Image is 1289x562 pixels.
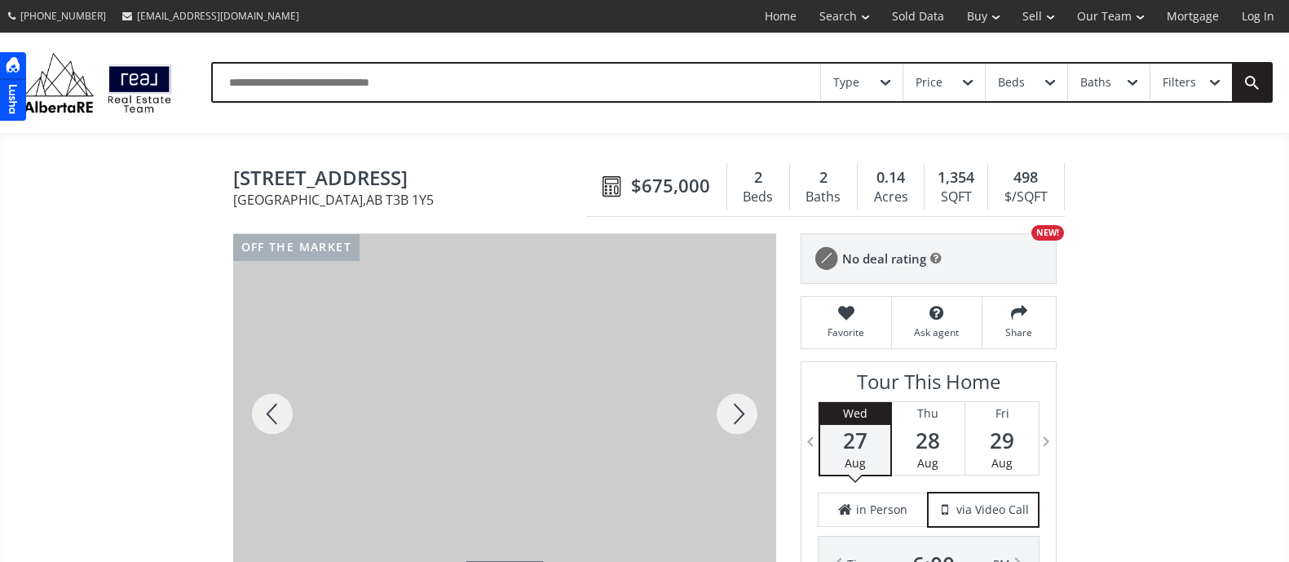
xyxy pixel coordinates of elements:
div: $/SQFT [996,185,1055,210]
div: Acres [866,185,916,210]
img: Logo [16,49,179,117]
div: 498 [996,167,1055,188]
div: Fri [965,402,1039,425]
div: Baths [798,185,849,210]
div: Filters [1163,77,1196,88]
div: off the market [233,234,360,261]
div: Type [833,77,859,88]
h3: Tour This Home [818,370,1040,401]
span: via Video Call [956,502,1029,518]
span: 27 [820,429,890,452]
div: Baths [1080,77,1111,88]
div: Beds [735,185,781,210]
span: Favorite [810,325,883,339]
span: 8316 46 Avenue NW [233,167,594,192]
span: [EMAIL_ADDRESS][DOMAIN_NAME] [137,9,299,23]
span: Ask agent [900,325,973,339]
div: 2 [798,167,849,188]
div: SQFT [933,185,979,210]
span: $675,000 [631,173,710,198]
div: Thu [892,402,965,425]
span: Aug [917,455,938,471]
span: 29 [965,429,1039,452]
div: Beds [998,77,1025,88]
span: Aug [845,455,866,471]
span: Share [991,325,1048,339]
span: 28 [892,429,965,452]
div: Wed [820,402,890,425]
img: rating icon [810,242,842,275]
span: in Person [856,502,907,518]
span: [PHONE_NUMBER] [20,9,106,23]
span: 1,354 [938,167,974,188]
span: [GEOGRAPHIC_DATA] , AB T3B 1Y5 [233,193,594,206]
div: Price [916,77,942,88]
div: 0.14 [866,167,916,188]
a: [EMAIL_ADDRESS][DOMAIN_NAME] [114,1,307,31]
div: 2 [735,167,781,188]
span: No deal rating [842,250,926,268]
div: NEW! [1031,225,1064,241]
span: Aug [991,455,1013,471]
